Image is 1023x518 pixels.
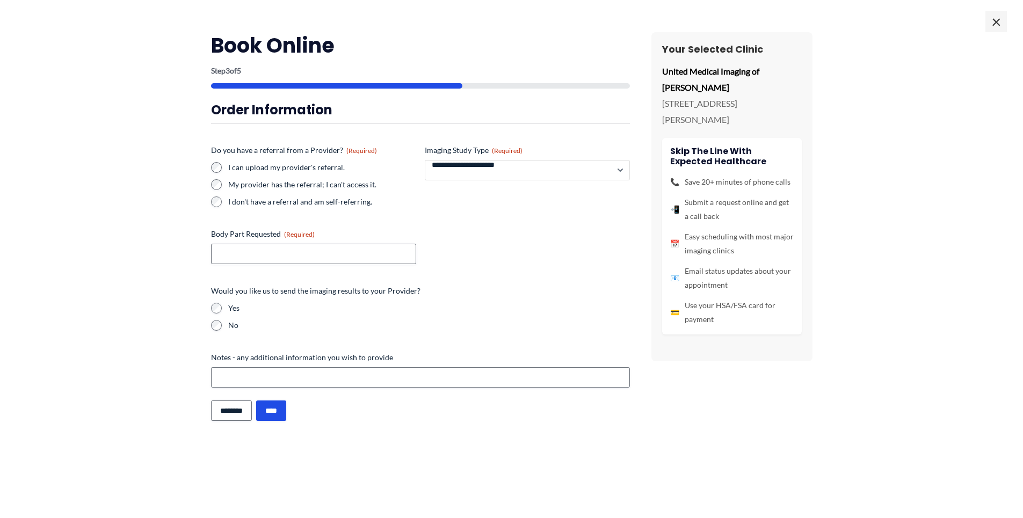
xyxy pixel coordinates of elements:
label: My provider has the referral; I can't access it. [228,179,416,190]
h2: Book Online [211,32,630,59]
label: Imaging Study Type [425,145,630,156]
label: No [228,320,630,331]
label: I don't have a referral and am self-referring. [228,196,416,207]
span: × [985,11,1007,32]
span: (Required) [492,147,523,155]
li: Email status updates about your appointment [670,264,794,292]
span: 📅 [670,237,679,251]
span: (Required) [284,230,315,238]
li: Use your HSA/FSA card for payment [670,298,794,326]
h3: Your Selected Clinic [662,43,802,55]
label: Yes [228,303,630,313]
h3: Order Information [211,101,630,118]
span: 📲 [670,202,679,216]
label: I can upload my provider's referral. [228,162,416,173]
p: Step of [211,67,630,75]
li: Save 20+ minutes of phone calls [670,175,794,189]
span: 📧 [670,271,679,285]
label: Body Part Requested [211,229,416,239]
li: Submit a request online and get a call back [670,195,794,223]
span: 5 [237,66,241,75]
p: United Medical Imaging of [PERSON_NAME] [662,63,802,95]
span: 📞 [670,175,679,189]
span: 3 [226,66,230,75]
p: [STREET_ADDRESS][PERSON_NAME] [662,96,802,127]
span: (Required) [346,147,377,155]
label: Notes - any additional information you wish to provide [211,352,630,363]
span: 💳 [670,305,679,319]
legend: Do you have a referral from a Provider? [211,145,377,156]
legend: Would you like us to send the imaging results to your Provider? [211,286,420,296]
h4: Skip the line with Expected Healthcare [670,146,794,166]
li: Easy scheduling with most major imaging clinics [670,230,794,258]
